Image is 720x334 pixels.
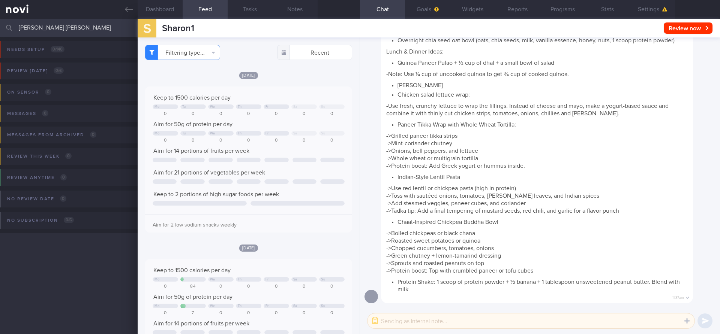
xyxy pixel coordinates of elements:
[264,284,289,289] div: 0
[133,14,161,43] div: S
[236,138,261,143] div: 0
[386,253,501,259] span: ->Green chutney + lemon-tamarind dressing
[386,133,457,139] span: ->Grilled paneer tikka strips
[162,24,194,33] span: Sharon1
[264,310,289,316] div: 0
[386,260,484,266] span: ->Sprouts and roasted peanuts on top
[319,111,345,117] div: 0
[153,148,249,154] span: Aim for 14 portions of fruits per week
[238,304,242,308] div: Th
[293,304,297,308] div: Sa
[42,110,48,116] span: 0
[208,111,234,117] div: 0
[5,194,68,204] div: No review date
[397,171,688,181] li: Indian-Style Lentil Pasta
[672,293,684,300] span: 11:37am
[397,35,688,44] li: Overnight chia seed oat bowl (oats, chia seeds, milk, vanilla essence, honey, nuts, 1 scoop prote...
[397,216,688,226] li: Chaat-Inspired Chickpea Buddha Bowl
[321,304,325,308] div: Su
[386,103,669,116] span: -Use fresh, crunchy lettuce to wrap the fillings. Instead of cheese and mayo, make a yogurt-based...
[293,105,297,109] div: Sa
[210,304,215,308] div: We
[386,268,533,274] span: ->Protein boost: Top with crumbled paneer or tofu cubes
[180,111,206,117] div: 0
[386,49,444,55] span: Lunch & Dinner Ideas:
[208,284,234,289] div: 0
[90,131,96,138] span: 0
[664,22,712,34] button: Review now
[54,67,64,74] span: 0 / 6
[153,267,231,273] span: Keep to 1500 calories per day
[321,105,325,109] div: Su
[291,284,317,289] div: 0
[5,173,69,183] div: Review anytime
[153,95,231,101] span: Keep to 1500 calories per day
[5,66,66,76] div: Review [DATE]
[397,276,688,293] li: Protein Shake: 1 scoop of protein powder + ½ banana + 1 tablespoon unsweetened peanut butter. Ble...
[239,245,258,252] span: [DATE]
[238,277,242,282] div: Th
[153,222,237,228] span: Aim for 2 low sodium snacks weekly
[153,111,178,117] div: 0
[45,89,51,95] span: 0
[153,310,178,316] div: 0
[238,131,242,136] div: Th
[5,87,53,97] div: On sensor
[153,284,178,289] div: 0
[397,119,688,128] li: Paneer Tikka Wrap with Whole Wheat Tortilla:
[291,111,317,117] div: 0
[319,310,345,316] div: 0
[5,130,98,140] div: Messages from Archived
[60,195,66,202] span: 0
[5,109,50,119] div: Messages
[210,277,215,282] div: We
[386,238,480,244] span: ->Roasted sweet potatoes or quinoa
[386,163,525,169] span: ->Protein boost: Add Greek yogurt or hummus inside.
[208,310,234,316] div: 0
[293,131,297,136] div: Sa
[154,277,160,282] div: Mo
[386,140,452,146] span: ->Mint-coriander chutney
[5,151,73,161] div: Review this week
[397,80,688,89] li: [PERSON_NAME]
[210,105,215,109] div: We
[210,131,215,136] div: We
[153,138,178,143] div: 0
[51,46,64,52] span: 0 / 140
[153,121,232,127] span: Aim for 50g of protein per day
[236,111,261,117] div: 0
[5,215,76,225] div: No subscription
[265,131,269,136] div: Fr
[386,200,526,206] span: ->Add steamed veggies, paneer cubes, and coriander
[386,208,619,214] span: ->Tadka tip: Add a final tempering of mustard seeds, red chili, and garlic for a flavor punch
[386,71,569,77] span: -Note: Use ¼ cup of uncooked quinoa to get ¾ cup of cooked quinoa.
[386,193,599,199] span: ->Toss with sautéed onions, tomatoes, [PERSON_NAME] leaves, and Indian spices
[397,57,688,67] li: Quinoa Paneer Pulao + ½ cup of dhal + a small bowl of salad
[236,284,261,289] div: 0
[153,191,279,197] span: Keep to 2 portions of high sugar foods per week
[180,310,206,316] div: 7
[386,148,478,154] span: ->Onions, bell peppers, and lettuce
[397,89,688,98] li: Chicken salad lettuce wrap:
[65,153,72,159] span: 0
[319,138,345,143] div: 0
[386,230,475,236] span: ->Boiled chickpeas or black chana
[5,45,66,55] div: Needs setup
[208,138,234,143] div: 0
[319,284,345,289] div: 0
[386,155,478,161] span: ->Whole wheat or multigrain tortilla
[154,131,160,136] div: Mo
[153,321,249,327] span: Aim for 14 portions of fruits per week
[239,72,258,79] span: [DATE]
[145,45,220,60] button: Filtering type...
[238,105,242,109] div: Th
[180,138,206,143] div: 0
[182,131,186,136] div: Tu
[153,170,265,176] span: Aim for 21 portions of vegetables per week
[321,277,325,282] div: Su
[291,310,317,316] div: 0
[154,105,160,109] div: Mo
[386,245,494,251] span: ->Chopped cucumbers, tomatoes, onions
[182,105,186,109] div: Tu
[154,304,160,308] div: Mo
